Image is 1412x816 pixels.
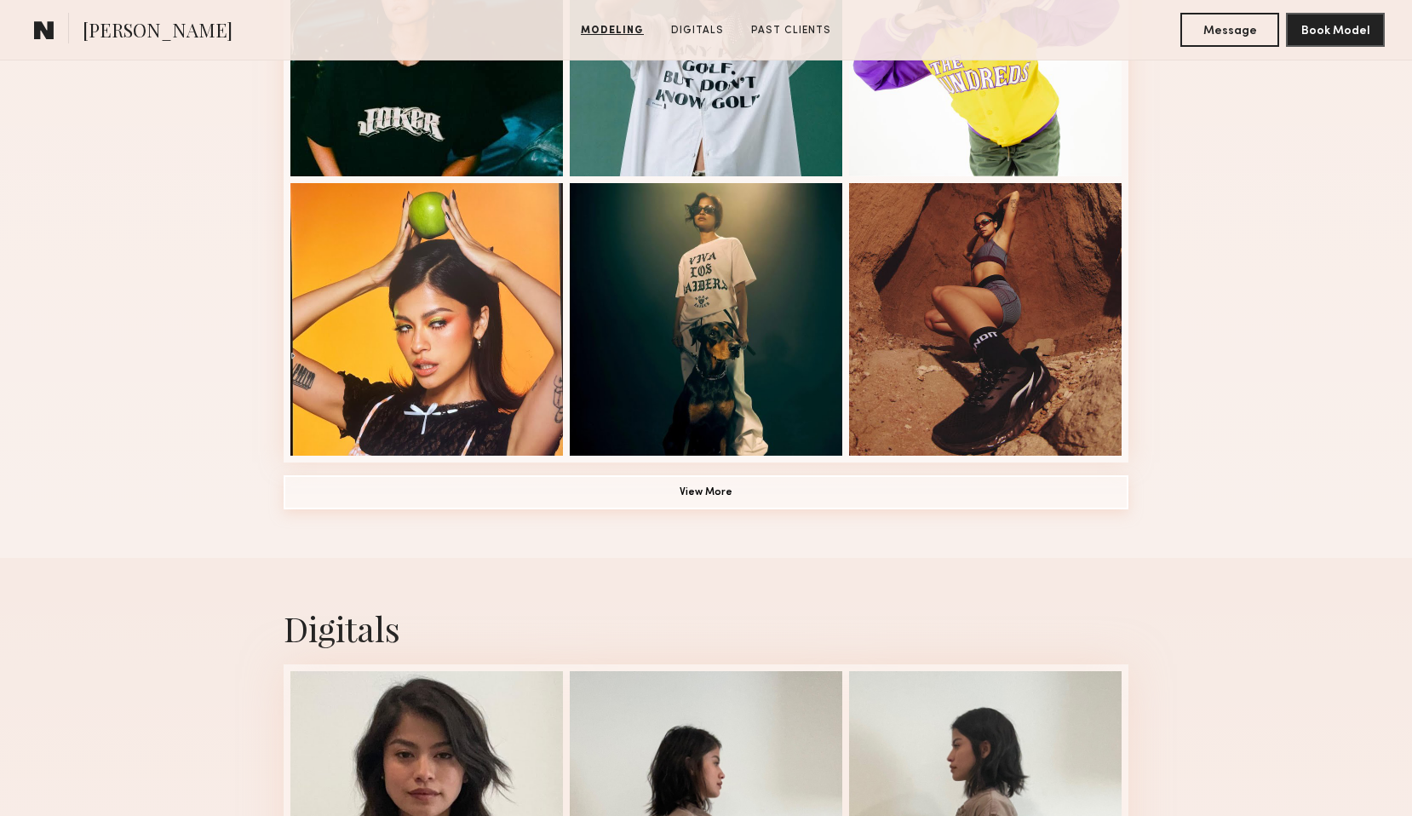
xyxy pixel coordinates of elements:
span: [PERSON_NAME] [83,17,232,47]
a: Past Clients [744,23,838,38]
button: Book Model [1286,13,1385,47]
a: Digitals [664,23,731,38]
a: Modeling [574,23,651,38]
a: Book Model [1286,22,1385,37]
button: Message [1180,13,1279,47]
div: Digitals [284,606,1128,651]
button: View More [284,475,1128,509]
